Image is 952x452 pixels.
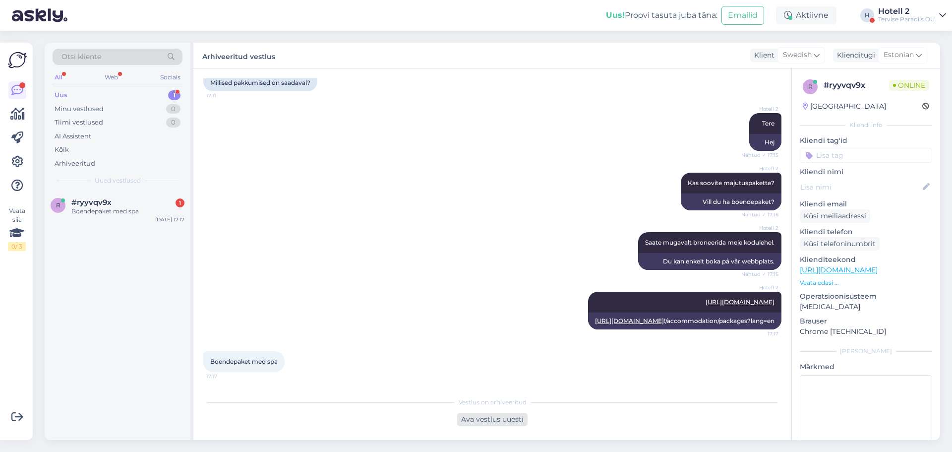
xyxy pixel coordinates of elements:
[878,7,935,15] div: Hotell 2
[800,237,880,251] div: Küsi telefoninumbrit
[103,71,120,84] div: Web
[681,194,781,210] div: Vill du ha boendepaket?
[721,6,764,25] button: Emailid
[457,413,528,426] div: Ava vestlus uuesti
[800,182,921,193] input: Lisa nimi
[800,347,932,356] div: [PERSON_NAME]
[176,198,184,207] div: 1
[741,284,778,291] span: Hotell 2
[878,15,935,23] div: Tervise Paradiis OÜ
[206,92,243,99] span: 17:11
[55,104,104,114] div: Minu vestlused
[800,209,870,223] div: Küsi meiliaadressi
[800,302,932,312] p: [MEDICAL_DATA]
[749,134,781,151] div: Hej
[884,50,914,61] span: Estonian
[800,278,932,287] p: Vaata edasi ...
[588,313,781,329] div: !/accommodation/packages?lang=en
[166,104,180,114] div: 0
[800,167,932,177] p: Kliendi nimi
[158,71,182,84] div: Socials
[783,50,812,61] span: Swedish
[166,118,180,128] div: 0
[800,255,932,265] p: Klienditeekond
[55,145,69,155] div: Kõik
[800,362,932,372] p: Märkmed
[210,358,278,365] span: Boendepaket med spa
[56,201,60,209] span: r
[206,373,243,380] span: 17:17
[741,270,778,278] span: Nähtud ✓ 17:16
[168,90,180,100] div: 1
[55,90,67,100] div: Uus
[800,227,932,237] p: Kliendi telefon
[61,52,101,62] span: Otsi kliente
[878,7,946,23] a: Hotell 2Tervise Paradiis OÜ
[155,216,184,223] div: [DATE] 17:17
[55,118,103,128] div: Tiimi vestlused
[800,199,932,209] p: Kliendi email
[800,265,878,274] a: [URL][DOMAIN_NAME]
[8,206,26,251] div: Vaata siia
[8,242,26,251] div: 0 / 3
[803,101,886,112] div: [GEOGRAPHIC_DATA]
[808,83,813,90] span: r
[741,151,778,159] span: Nähtud ✓ 17:15
[860,8,874,22] div: H
[71,198,112,207] span: #ryyvqv9x
[71,207,184,216] div: Boendepaket med spa
[800,135,932,146] p: Kliendi tag'id
[750,50,774,61] div: Klient
[800,121,932,129] div: Kliendi info
[606,10,625,20] b: Uus!
[688,179,774,187] span: Kas soovite majutuspakette?
[55,159,95,169] div: Arhiveeritud
[800,326,932,337] p: Chrome [TECHNICAL_ID]
[638,253,781,270] div: Du kan enkelt boka på vår webbplats.
[776,6,836,24] div: Aktiivne
[741,224,778,232] span: Hotell 2
[741,211,778,218] span: Nähtud ✓ 17:16
[889,80,929,91] span: Online
[706,298,774,306] a: [URL][DOMAIN_NAME]
[595,317,664,324] a: [URL][DOMAIN_NAME]
[203,74,317,91] div: Millised pakkumised on saadaval?
[741,165,778,172] span: Hotell 2
[741,105,778,113] span: Hotell 2
[53,71,64,84] div: All
[741,330,778,337] span: 17:17
[606,9,717,21] div: Proovi tasuta juba täna:
[202,49,275,62] label: Arhiveeritud vestlus
[55,131,91,141] div: AI Assistent
[824,79,889,91] div: # ryyvqv9x
[8,51,27,69] img: Askly Logo
[762,120,774,127] span: Tere
[459,398,527,407] span: Vestlus on arhiveeritud
[800,316,932,326] p: Brauser
[800,291,932,302] p: Operatsioonisüsteem
[800,148,932,163] input: Lisa tag
[833,50,875,61] div: Klienditugi
[95,176,141,185] span: Uued vestlused
[645,239,774,246] span: Saate mugavalt broneerida meie kodulehel.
